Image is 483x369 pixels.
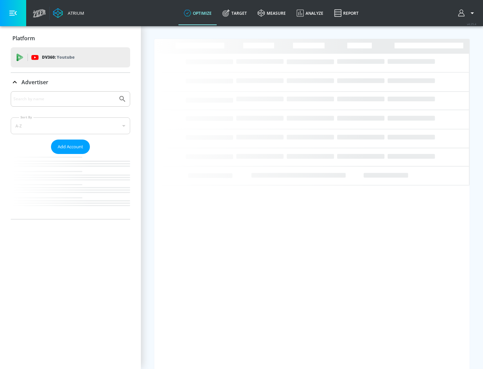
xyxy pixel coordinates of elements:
[13,95,115,103] input: Search by name
[252,1,291,25] a: measure
[329,1,364,25] a: Report
[291,1,329,25] a: Analyze
[11,47,130,67] div: DV360: Youtube
[65,10,84,16] div: Atrium
[11,117,130,134] div: A-Z
[11,73,130,92] div: Advertiser
[42,54,74,61] p: DV360:
[58,143,83,151] span: Add Account
[217,1,252,25] a: Target
[11,29,130,48] div: Platform
[11,154,130,219] nav: list of Advertiser
[21,78,48,86] p: Advertiser
[467,22,476,26] span: v 4.25.4
[11,91,130,219] div: Advertiser
[53,8,84,18] a: Atrium
[51,140,90,154] button: Add Account
[19,115,34,119] label: Sort By
[57,54,74,61] p: Youtube
[12,35,35,42] p: Platform
[178,1,217,25] a: optimize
